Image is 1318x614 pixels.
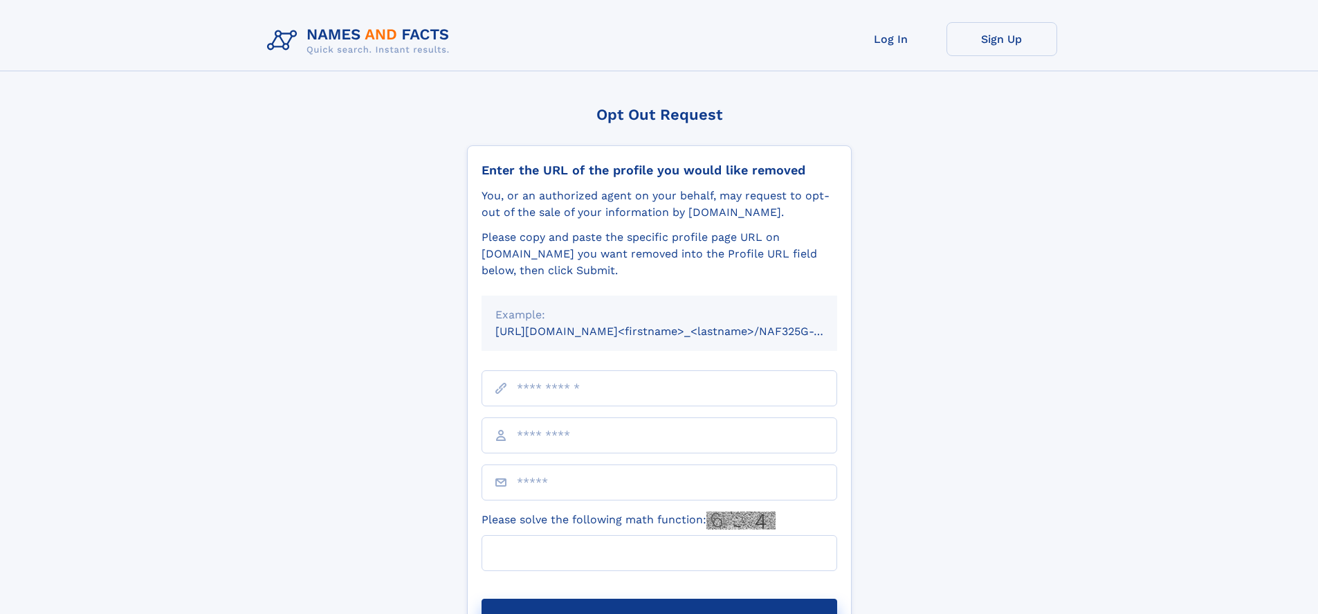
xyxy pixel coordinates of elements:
[262,22,461,60] img: Logo Names and Facts
[482,229,837,279] div: Please copy and paste the specific profile page URL on [DOMAIN_NAME] you want removed into the Pr...
[467,106,852,123] div: Opt Out Request
[836,22,946,56] a: Log In
[495,307,823,323] div: Example:
[482,512,776,530] label: Please solve the following math function:
[482,188,837,221] div: You, or an authorized agent on your behalf, may request to opt-out of the sale of your informatio...
[946,22,1057,56] a: Sign Up
[482,163,837,178] div: Enter the URL of the profile you would like removed
[495,325,863,338] small: [URL][DOMAIN_NAME]<firstname>_<lastname>/NAF325G-xxxxxxxx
